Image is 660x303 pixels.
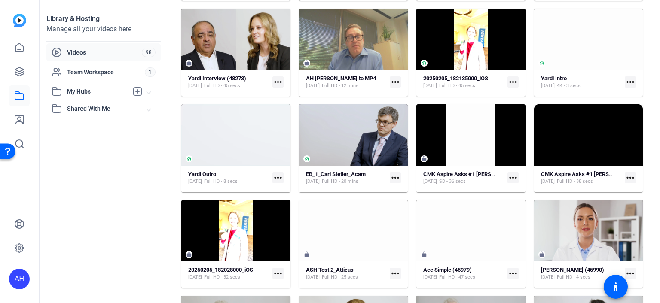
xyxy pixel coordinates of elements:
a: Ace Simple (45979)[DATE]Full HD - 47 secs [423,267,504,281]
strong: AH [PERSON_NAME] to MP4 [306,75,376,82]
mat-icon: more_horiz [272,172,284,183]
a: Yardi Intro[DATE]4K - 3 secs [541,75,622,89]
a: Yardi Outro[DATE]Full HD - 8 secs [188,171,269,185]
span: My Hubs [67,87,128,96]
a: [PERSON_NAME] (45990)[DATE]Full HD - 4 secs [541,267,622,281]
strong: CMK Aspire Asks #1 [PERSON_NAME] 4-5 [423,171,528,177]
span: 1 [145,67,156,77]
span: Full HD - 12 mins [322,82,358,89]
mat-expansion-panel-header: My Hubs [46,83,161,100]
span: [DATE] [541,178,555,185]
strong: Yardi Interview (48273) [188,75,246,82]
a: Yardi Interview (48273)[DATE]Full HD - 45 secs [188,75,269,89]
a: AH [PERSON_NAME] to MP4[DATE]Full HD - 12 mins [306,75,387,89]
span: [DATE] [423,82,437,89]
span: Full HD - 20 mins [322,178,358,185]
mat-icon: more_horiz [625,172,636,183]
mat-icon: more_horiz [625,268,636,279]
strong: CMK Aspire Asks #1 [PERSON_NAME] [541,171,636,177]
strong: Ace Simple (45979) [423,267,472,273]
span: Full HD - 45 secs [439,82,475,89]
span: SD - 36 secs [439,178,466,185]
span: [DATE] [188,274,202,281]
span: Videos [67,48,142,57]
strong: 20250205_182028000_iOS [188,267,253,273]
span: Team Workspace [67,68,145,76]
mat-icon: more_horiz [507,268,519,279]
span: [DATE] [188,178,202,185]
strong: Yardi Intro [541,75,567,82]
span: 98 [142,48,156,57]
span: Shared With Me [67,104,147,113]
a: 20250205_182028000_iOS[DATE]Full HD - 32 secs [188,267,269,281]
span: [DATE] [423,178,437,185]
span: Full HD - 47 secs [439,274,475,281]
span: [DATE] [188,82,202,89]
span: [DATE] [306,178,320,185]
a: ASH Test 2_Atticus[DATE]Full HD - 25 secs [306,267,387,281]
img: blue-gradient.svg [13,14,26,27]
span: [DATE] [423,274,437,281]
strong: [PERSON_NAME] (45990) [541,267,604,273]
mat-icon: more_horiz [272,268,284,279]
mat-icon: more_horiz [390,76,401,88]
span: Full HD - 32 secs [204,274,240,281]
span: Full HD - 25 secs [322,274,358,281]
mat-icon: more_horiz [507,76,519,88]
a: CMK Aspire Asks #1 [PERSON_NAME][DATE]Full HD - 38 secs [541,171,622,185]
span: Full HD - 4 secs [557,274,590,281]
mat-icon: more_horiz [390,268,401,279]
span: Full HD - 8 secs [204,178,238,185]
span: [DATE] [541,274,555,281]
a: EB_1_Carl Stetler_Acam[DATE]Full HD - 20 mins [306,171,387,185]
a: CMK Aspire Asks #1 [PERSON_NAME] 4-5[DATE]SD - 36 secs [423,171,504,185]
strong: 20250205_182135000_iOS [423,75,488,82]
mat-icon: more_horiz [390,172,401,183]
mat-icon: accessibility [611,282,621,292]
mat-icon: more_horiz [507,172,519,183]
strong: Yardi Outro [188,171,216,177]
span: [DATE] [306,274,320,281]
span: [DATE] [541,82,555,89]
span: [DATE] [306,82,320,89]
span: Full HD - 38 secs [557,178,593,185]
span: 4K - 3 secs [557,82,581,89]
mat-icon: more_horiz [625,76,636,88]
strong: EB_1_Carl Stetler_Acam [306,171,366,177]
div: Video Player [534,104,643,166]
a: 20250205_182135000_iOS[DATE]Full HD - 45 secs [423,75,504,89]
mat-icon: more_horiz [272,76,284,88]
mat-expansion-panel-header: Shared With Me [46,100,161,117]
div: AH [9,269,30,289]
div: Manage all your videos here [46,24,161,34]
div: Library & Hosting [46,14,161,24]
strong: ASH Test 2_Atticus [306,267,354,273]
span: Full HD - 45 secs [204,82,240,89]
